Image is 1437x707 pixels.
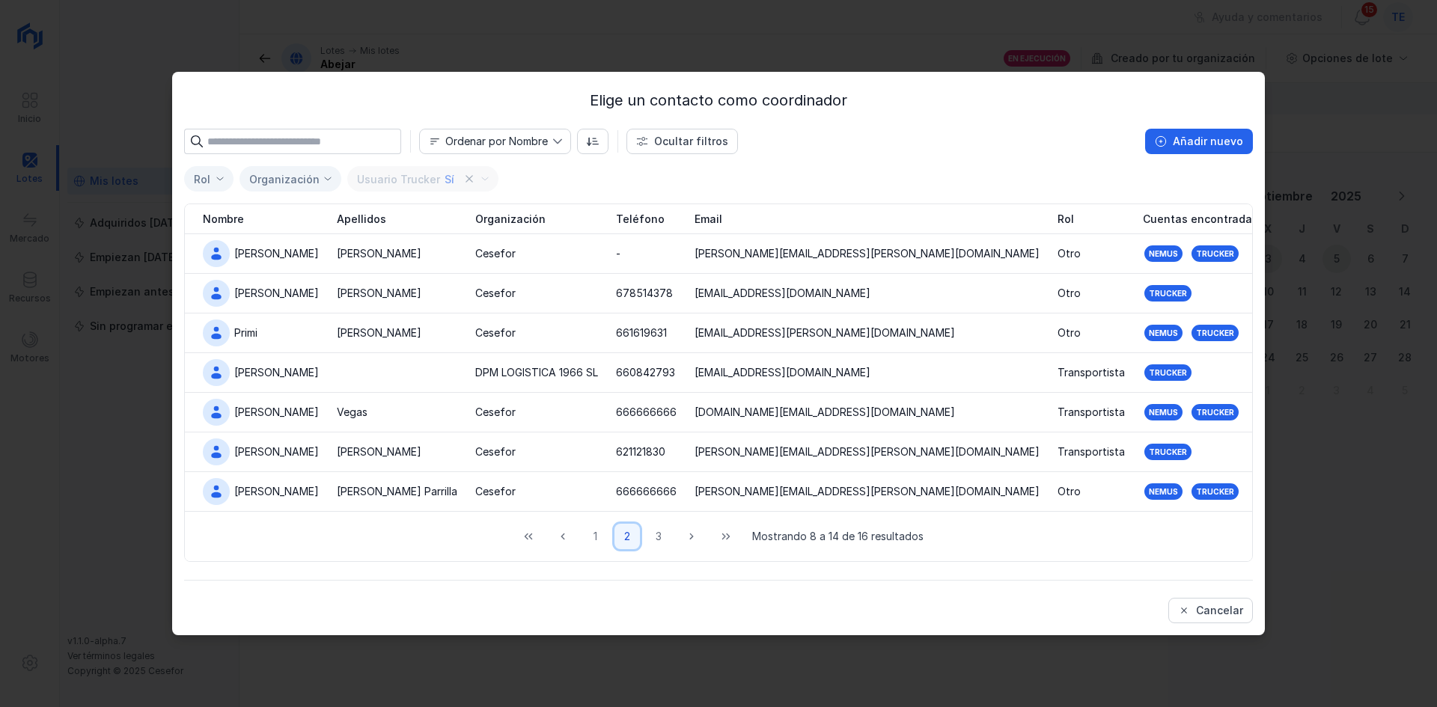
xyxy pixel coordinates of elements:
[234,444,319,459] div: [PERSON_NAME]
[234,405,319,420] div: [PERSON_NAME]
[1058,405,1125,420] div: Transportista
[1149,248,1178,259] div: Nemus
[695,405,955,420] div: [DOMAIN_NAME][EMAIL_ADDRESS][DOMAIN_NAME]
[1058,325,1081,340] div: Otro
[475,444,516,459] div: Cesefor
[654,134,728,149] div: Ocultar filtros
[184,90,1253,111] div: Elige un contacto como coordinador
[234,365,319,380] div: [PERSON_NAME]
[337,246,421,261] div: [PERSON_NAME]
[1149,447,1187,457] div: Trucker
[712,524,740,549] button: Last Page
[1143,212,1258,227] span: Cuentas encontradas
[616,484,677,499] div: 666666666
[549,524,577,549] button: Previous Page
[475,286,516,301] div: Cesefor
[1196,248,1234,259] div: Trucker
[1058,484,1081,499] div: Otro
[695,286,870,301] div: [EMAIL_ADDRESS][DOMAIN_NAME]
[185,167,215,192] span: Seleccionar
[626,129,738,154] button: Ocultar filtros
[420,129,552,153] span: Nombre
[616,365,675,380] div: 660842793
[1196,603,1243,618] div: Cancelar
[616,286,673,301] div: 678514378
[616,212,665,227] span: Teléfono
[695,325,955,340] div: [EMAIL_ADDRESS][PERSON_NAME][DOMAIN_NAME]
[203,212,244,227] span: Nombre
[616,405,677,420] div: 666666666
[1149,328,1178,338] div: Nemus
[337,212,386,227] span: Apellidos
[234,246,319,261] div: [PERSON_NAME]
[337,484,457,499] div: [PERSON_NAME] Parrilla
[1145,129,1253,154] button: Añadir nuevo
[1149,288,1187,299] div: Trucker
[1058,286,1081,301] div: Otro
[1058,246,1081,261] div: Otro
[514,524,543,549] button: First Page
[337,286,421,301] div: [PERSON_NAME]
[337,405,367,420] div: Vegas
[1058,365,1125,380] div: Transportista
[677,524,706,549] button: Next Page
[1058,212,1074,227] span: Rol
[695,246,1040,261] div: [PERSON_NAME][EMAIL_ADDRESS][PERSON_NAME][DOMAIN_NAME]
[194,173,210,186] div: Rol
[475,484,516,499] div: Cesefor
[646,524,671,549] button: Page 3
[616,444,665,459] div: 621121830
[337,444,421,459] div: [PERSON_NAME]
[695,444,1040,459] div: [PERSON_NAME][EMAIL_ADDRESS][PERSON_NAME][DOMAIN_NAME]
[475,246,516,261] div: Cesefor
[234,286,319,301] div: [PERSON_NAME]
[614,524,640,549] button: Page 2
[234,484,319,499] div: [PERSON_NAME]
[475,405,516,420] div: Cesefor
[616,325,667,340] div: 661619631
[752,529,924,544] span: Mostrando 8 a 14 de 16 resultados
[1196,407,1234,417] div: Trucker
[583,524,608,549] button: Page 1
[234,325,257,340] div: Primi
[695,484,1040,499] div: [PERSON_NAME][EMAIL_ADDRESS][PERSON_NAME][DOMAIN_NAME]
[616,246,620,261] div: -
[1168,598,1253,623] button: Cancelar
[475,212,546,227] span: Organización
[249,173,320,186] div: Organización
[1058,444,1125,459] div: Transportista
[695,212,722,227] span: Email
[337,325,421,340] div: [PERSON_NAME]
[1149,407,1178,417] div: Nemus
[1173,134,1243,149] div: Añadir nuevo
[445,136,548,147] div: Ordenar por Nombre
[475,365,598,380] div: DPM LOGISTICA 1966 SL
[695,365,870,380] div: [EMAIL_ADDRESS][DOMAIN_NAME]
[1196,328,1234,338] div: Trucker
[1149,486,1178,497] div: Nemus
[475,325,516,340] div: Cesefor
[1149,367,1187,378] div: Trucker
[1196,486,1234,497] div: Trucker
